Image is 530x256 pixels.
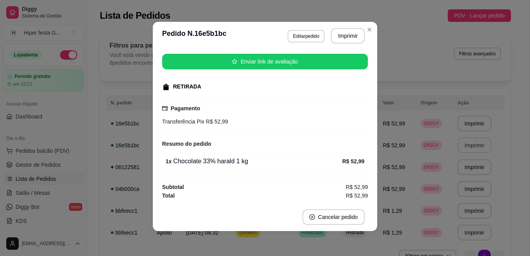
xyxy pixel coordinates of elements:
[363,23,376,36] button: Close
[331,28,365,44] button: Imprimir
[166,157,342,166] div: Chocolate 33% harald 1 kg
[162,106,168,111] span: credit-card
[204,118,228,125] span: R$ 52,99
[346,191,368,200] span: R$ 52,99
[162,192,175,199] strong: Total
[346,183,368,191] span: R$ 52,99
[232,59,237,64] span: star
[162,54,368,69] button: starEnviar link de avaliação
[171,105,200,111] strong: Pagamento
[309,214,315,220] span: close-circle
[166,158,172,164] strong: 1 x
[342,158,364,164] strong: R$ 52,99
[162,118,204,125] span: Transferência Pix
[162,28,226,44] h3: Pedido N. 16e5b1bc
[173,83,201,91] div: RETIRADA
[288,30,325,42] button: Editarpedido
[302,209,365,225] button: close-circleCancelar pedido
[162,184,184,190] strong: Subtotal
[162,141,211,147] strong: Resumo do pedido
